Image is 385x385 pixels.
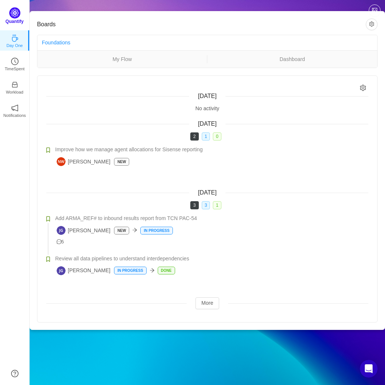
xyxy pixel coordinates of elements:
[57,226,110,235] span: [PERSON_NAME]
[11,107,19,114] a: icon: notificationNotifications
[37,21,366,28] h3: Boards
[57,239,64,244] span: 5
[11,370,19,377] a: icon: question-circle
[190,132,199,141] span: 2
[57,226,66,235] img: JG
[207,55,377,63] a: Dashboard
[114,267,146,274] p: In Progress
[55,215,368,222] a: Add ARMA_REF# to inbound results report from TCN PAC-54
[11,37,19,44] a: icon: coffeeDay One
[213,201,221,209] span: 1
[360,85,366,91] i: icon: setting
[11,60,19,67] a: icon: clock-circleTimeSpent
[114,227,129,234] p: New
[11,34,19,42] i: icon: coffee
[46,105,368,112] div: No activity
[55,146,202,153] span: Improve how we manage agent allocations for Sisense reporting
[42,40,70,45] a: Foundations
[6,89,23,95] p: Workload
[57,157,110,166] span: [PERSON_NAME]
[366,18,378,30] button: icon: setting
[55,255,189,263] span: Review all data pipelines to understand interdependencies
[57,157,66,166] img: NW
[55,146,368,153] a: Improve how we manage agent allocations for Sisense reporting
[190,201,199,209] span: 3
[369,4,381,16] button: icon: picture
[6,18,24,25] p: Quantify
[55,215,197,222] span: Add ARMA_REF# to inbound results report from TCN PAC-54
[55,255,368,263] a: Review all data pipelines to understand interdependencies
[11,83,19,91] a: icon: inboxWorkload
[11,104,19,112] i: icon: notification
[195,297,219,309] button: More
[213,132,221,141] span: 0
[3,112,26,119] p: Notifications
[198,189,217,196] span: [DATE]
[37,55,207,63] a: My Flow
[150,268,155,273] i: icon: arrow-right
[132,227,137,233] i: icon: arrow-right
[198,121,217,127] span: [DATE]
[198,93,217,99] span: [DATE]
[9,7,20,18] img: Quantify
[11,58,19,65] i: icon: clock-circle
[57,239,61,244] i: icon: message
[158,267,175,274] p: Done
[57,266,110,275] span: [PERSON_NAME]
[141,227,172,234] p: In Progress
[6,42,23,49] p: Day One
[5,65,25,72] p: TimeSpent
[360,360,378,378] iframe: Intercom live chat
[202,201,210,209] span: 3
[114,158,129,165] p: New
[202,132,210,141] span: 1
[57,266,66,275] img: JG
[11,81,19,88] i: icon: inbox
